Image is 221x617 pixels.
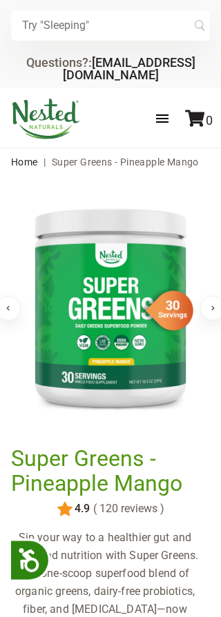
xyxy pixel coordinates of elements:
[11,10,210,41] input: Try "Sleeping"
[11,192,210,421] img: Super Greens - Pineapple Mango
[11,446,203,496] h1: Super Greens - Pineapple Mango
[185,113,213,128] a: 0
[90,503,164,515] span: ( 120 reviews )
[138,287,193,334] img: sg-servings-30.png
[57,501,73,518] img: star.svg
[206,113,213,128] span: 0
[40,156,49,168] span: |
[11,148,210,176] nav: breadcrumbs
[52,156,199,168] span: Super Greens - Pineapple Mango
[11,156,38,168] a: Home
[73,503,90,515] span: 4.9
[11,57,210,81] div: Questions?:
[63,55,195,82] a: [EMAIL_ADDRESS][DOMAIN_NAME]
[11,99,80,139] img: Nested Naturals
